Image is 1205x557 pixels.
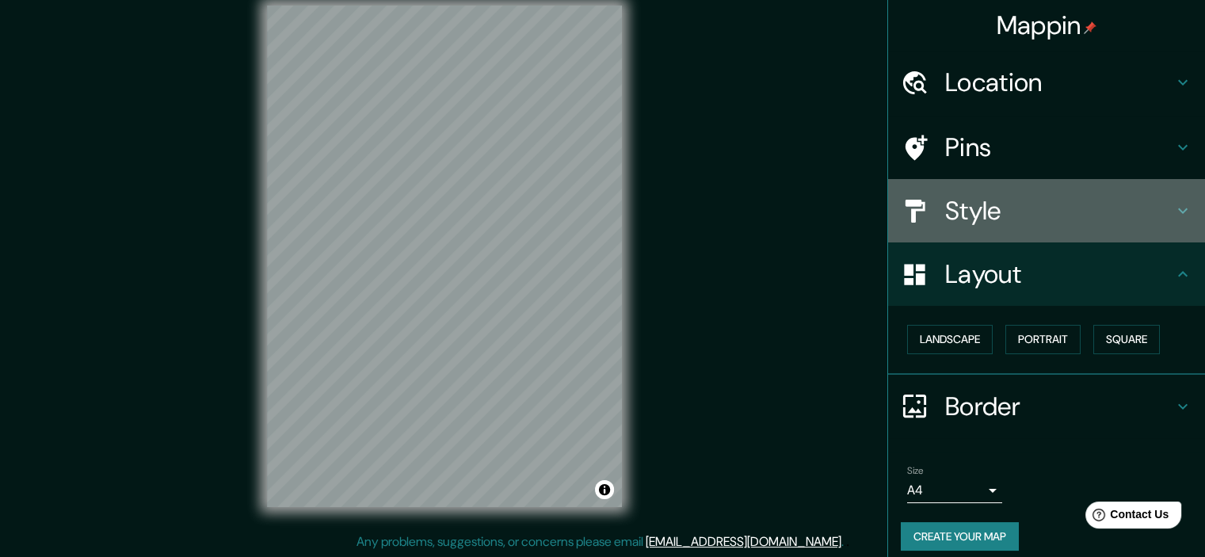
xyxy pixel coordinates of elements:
h4: Pins [945,132,1173,163]
h4: Mappin [997,10,1097,41]
button: Portrait [1005,325,1081,354]
h4: Location [945,67,1173,98]
a: [EMAIL_ADDRESS][DOMAIN_NAME] [646,533,841,550]
div: A4 [907,478,1002,503]
h4: Border [945,391,1173,422]
label: Size [907,464,924,477]
div: Layout [888,242,1205,306]
div: . [846,532,849,551]
img: pin-icon.png [1084,21,1096,34]
div: . [844,532,846,551]
p: Any problems, suggestions, or concerns please email . [357,532,844,551]
canvas: Map [267,6,622,507]
div: Pins [888,116,1205,179]
iframe: Help widget launcher [1064,495,1188,540]
button: Toggle attribution [595,480,614,499]
button: Create your map [901,522,1019,551]
button: Landscape [907,325,993,354]
div: Location [888,51,1205,114]
div: Style [888,179,1205,242]
h4: Layout [945,258,1173,290]
button: Square [1093,325,1160,354]
div: Border [888,375,1205,438]
h4: Style [945,195,1173,227]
